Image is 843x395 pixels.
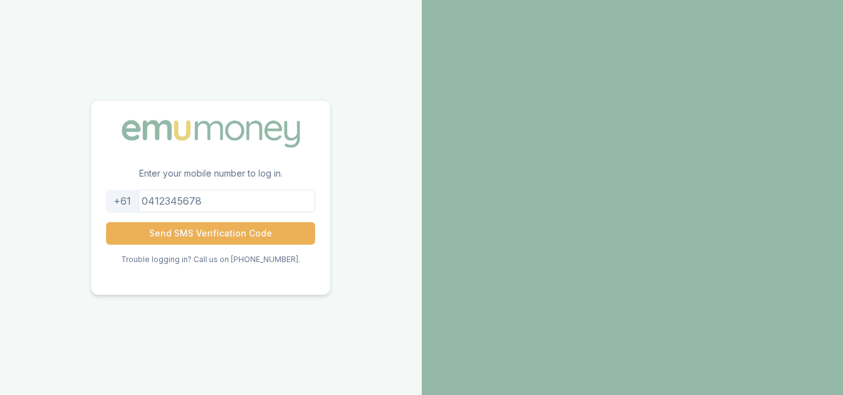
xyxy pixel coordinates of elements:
div: +61 [106,190,139,212]
input: 0412345678 [106,190,315,212]
img: Emu Money [117,115,305,152]
p: Trouble logging in? Call us on [PHONE_NUMBER]. [121,255,300,265]
p: Enter your mobile number to log in. [91,167,330,190]
button: Send SMS Verification Code [106,222,315,245]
